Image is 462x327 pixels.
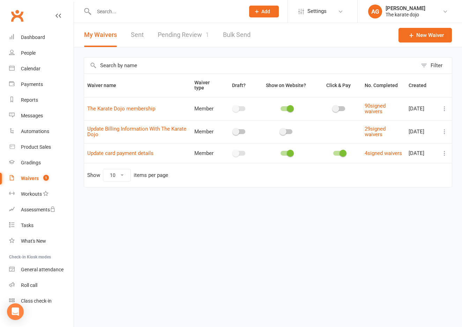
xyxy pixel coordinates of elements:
[362,74,405,97] th: No. Completed
[9,186,74,202] a: Workouts
[84,23,117,47] button: My Waivers
[307,3,327,19] span: Settings
[223,23,251,47] a: Bulk Send
[191,97,223,120] td: Member
[9,233,74,249] a: What's New
[92,7,240,16] input: Search...
[326,83,351,88] span: Click & Pay
[21,223,33,228] div: Tasks
[431,61,442,70] div: Filter
[21,34,45,40] div: Dashboard
[9,92,74,108] a: Reports
[134,172,168,178] div: items per page
[9,218,74,233] a: Tasks
[21,160,41,165] div: Gradings
[7,303,24,320] div: Open Intercom Messenger
[21,298,52,304] div: Class check-in
[365,150,402,156] a: 4signed waivers
[365,126,386,138] a: 29signed waivers
[158,23,209,47] a: Pending Review1
[191,143,223,163] td: Member
[84,57,417,73] input: Search by name
[9,293,74,309] a: Class kiosk mode
[398,28,452,42] a: New Waiver
[131,23,144,47] a: Sent
[87,83,124,88] span: Waiver name
[21,113,43,118] div: Messages
[232,83,246,88] span: Draft?
[21,144,51,150] div: Product Sales
[43,175,49,181] span: 1
[21,267,64,272] div: General attendance
[206,31,209,38] span: 1
[368,5,382,18] div: AG
[87,126,186,138] a: Update Billing Information With The Karate Dojo
[9,124,74,139] a: Automations
[9,77,74,92] a: Payments
[386,11,425,18] div: The karate dojo
[9,30,74,45] a: Dashboard
[260,81,314,89] button: Show on Website?
[417,57,452,73] button: Filter
[191,120,223,143] td: Member
[21,282,37,288] div: Roll call
[405,97,437,120] td: [DATE]
[21,191,42,197] div: Workouts
[21,97,38,103] div: Reports
[21,207,55,212] div: Assessments
[9,108,74,124] a: Messages
[9,45,74,61] a: People
[9,61,74,77] a: Calendar
[266,83,306,88] span: Show on Website?
[87,169,168,181] div: Show
[21,238,46,244] div: What's New
[226,81,253,89] button: Draft?
[405,120,437,143] td: [DATE]
[21,176,39,181] div: Waivers
[8,7,26,24] a: Clubworx
[87,81,124,89] button: Waiver name
[9,139,74,155] a: Product Sales
[365,103,386,115] a: 90signed waivers
[21,81,43,87] div: Payments
[87,106,155,112] a: The Karate Dojo membership
[9,262,74,278] a: General attendance kiosk mode
[191,74,223,97] th: Waiver type
[261,9,270,14] span: Add
[21,129,49,134] div: Automations
[21,50,36,56] div: People
[409,83,434,88] span: Created
[249,6,279,17] button: Add
[9,278,74,293] a: Roll call
[409,81,434,89] button: Created
[9,155,74,171] a: Gradings
[87,150,154,156] a: Update card payment details
[9,171,74,186] a: Waivers 1
[405,143,437,163] td: [DATE]
[21,66,40,71] div: Calendar
[386,5,425,11] div: [PERSON_NAME]
[320,81,358,89] button: Click & Pay
[9,202,74,218] a: Assessments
